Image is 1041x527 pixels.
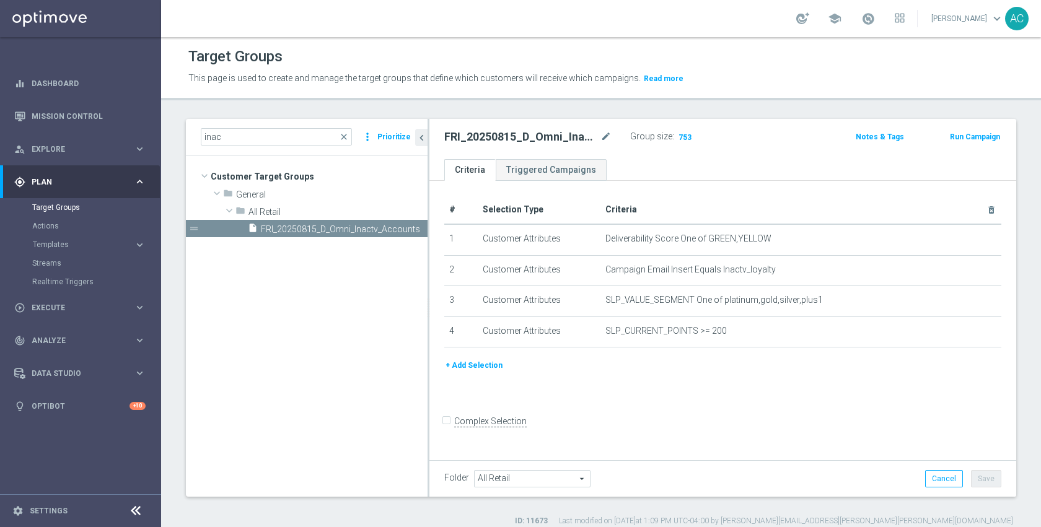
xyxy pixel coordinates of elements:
[14,401,146,411] button: lightbulb Optibot +10
[14,176,25,188] i: gps_fixed
[201,128,352,146] input: Quick find group or folder
[1005,7,1029,30] div: AC
[32,235,160,254] div: Templates
[248,223,258,237] i: insert_drive_file
[376,129,413,146] button: Prioritize
[478,196,600,224] th: Selection Type
[14,176,134,188] div: Plan
[14,111,146,121] div: Mission Control
[134,367,146,379] i: keyboard_arrow_right
[236,189,428,200] span: General
[986,205,996,215] i: delete_forever
[32,217,160,235] div: Actions
[930,9,1005,28] a: [PERSON_NAME]keyboard_arrow_down
[33,241,121,248] span: Templates
[496,159,607,181] a: Triggered Campaigns
[444,224,478,255] td: 1
[339,132,349,142] span: close
[605,204,637,214] span: Criteria
[235,206,245,220] i: folder
[444,196,478,224] th: #
[134,334,146,346] i: keyboard_arrow_right
[261,224,428,235] span: FRI_20250815_D_Omni_Inactv_Accounts
[32,254,160,272] div: Streams
[32,390,130,422] a: Optibot
[677,133,693,144] span: 753
[32,337,134,344] span: Analyze
[605,295,823,305] span: SLP_VALUE_SEGMENT One of platinum,gold,silver,plus1
[32,277,129,287] a: Realtime Triggers
[828,12,841,25] span: school
[444,129,598,144] h2: FRI_20250815_D_Omni_Inactv_Accounts
[600,129,612,144] i: mode_edit
[32,258,129,268] a: Streams
[14,368,134,379] div: Data Studio
[14,368,146,378] button: Data Studio keyboard_arrow_right
[14,336,146,346] button: track_changes Analyze keyboard_arrow_right
[32,178,134,186] span: Plan
[14,302,134,313] div: Execute
[444,359,504,372] button: + Add Selection
[32,304,134,311] span: Execute
[478,316,600,347] td: Customer Attributes
[454,416,527,427] label: Complex Selection
[134,302,146,313] i: keyboard_arrow_right
[14,401,25,412] i: lightbulb
[605,264,776,275] span: Campaign Email Insert Equals Inactv_loyalty
[672,131,674,142] label: :
[478,255,600,286] td: Customer Attributes
[33,241,134,248] div: Templates
[630,131,672,142] label: Group size
[949,130,1001,144] button: Run Campaign
[134,143,146,155] i: keyboard_arrow_right
[14,144,134,155] div: Explore
[416,132,428,144] i: chevron_left
[444,473,469,483] label: Folder
[854,130,905,144] button: Notes & Tags
[32,240,146,250] button: Templates keyboard_arrow_right
[14,335,25,346] i: track_changes
[14,144,146,154] button: person_search Explore keyboard_arrow_right
[14,78,25,89] i: equalizer
[32,272,160,291] div: Realtime Triggers
[32,370,134,377] span: Data Studio
[14,177,146,187] button: gps_fixed Plan keyboard_arrow_right
[188,48,283,66] h1: Target Groups
[361,128,374,146] i: more_vert
[12,505,24,516] i: settings
[32,67,146,100] a: Dashboard
[223,188,233,203] i: folder
[14,100,146,133] div: Mission Control
[188,73,641,83] span: This page is used to create and manage the target groups that define which customers will receive...
[32,198,160,217] div: Target Groups
[14,302,25,313] i: play_circle_outline
[444,286,478,317] td: 3
[478,224,600,255] td: Customer Attributes
[32,100,146,133] a: Mission Control
[14,67,146,100] div: Dashboard
[248,207,428,217] span: All Retail
[515,516,548,526] label: ID: 11673
[415,129,428,146] button: chevron_left
[14,390,146,422] div: Optibot
[444,159,496,181] a: Criteria
[925,470,963,487] button: Cancel
[14,79,146,89] button: equalizer Dashboard
[134,176,146,188] i: keyboard_arrow_right
[990,12,1004,25] span: keyboard_arrow_down
[444,316,478,347] td: 4
[14,335,134,346] div: Analyze
[14,144,25,155] i: person_search
[134,239,146,251] i: keyboard_arrow_right
[30,507,68,515] a: Settings
[32,221,129,231] a: Actions
[14,303,146,313] button: play_circle_outline Execute keyboard_arrow_right
[478,286,600,317] td: Customer Attributes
